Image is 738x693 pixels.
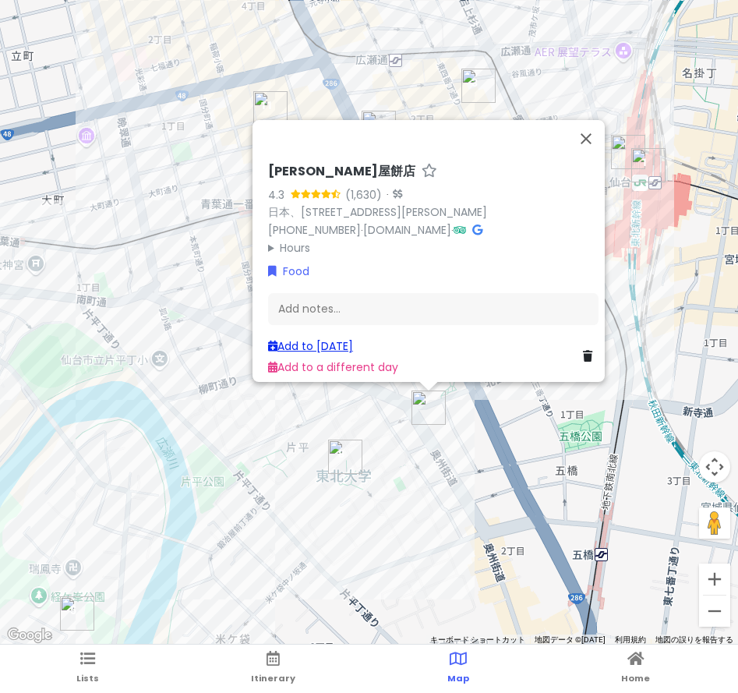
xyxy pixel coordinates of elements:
div: 瑞鳳殿 [60,596,94,631]
a: Add to [DATE] [268,338,353,354]
a: Itinerary [251,645,295,693]
div: 仙台駅 [631,148,666,182]
span: Lists [76,672,99,684]
a: Home [621,645,650,693]
i: Tripadvisor [454,225,466,235]
span: Home [621,672,650,684]
a: 地図の誤りを報告する [655,635,733,644]
div: (1,630) [345,186,382,203]
div: 村上屋餅店 [411,391,446,425]
a: Delete place [583,348,599,365]
span: 地図データ ©[DATE] [535,635,606,644]
summary: Hours [268,239,599,256]
button: 地図上にペグマンをドロップして、ストリートビューを開きます [699,507,730,539]
button: ズームイン [699,564,730,595]
a: 日本、[STREET_ADDRESS][PERSON_NAME] [268,204,487,220]
a: 利用規約（新しいタブで開きます） [615,635,646,644]
div: 4.3 [268,186,291,203]
div: 東北大学 [328,440,362,474]
div: Add notes... [268,293,599,326]
div: ずんだ茶寮 仙台駅ずんだ小径店 [611,135,645,169]
a: Food [268,263,309,280]
div: ホテルプレミアムグリーンプラス [461,69,496,103]
h6: [PERSON_NAME]屋餅店 [268,164,415,180]
button: 閉じる [567,120,605,157]
button: ズームアウト [699,596,730,627]
span: Map [447,672,469,684]
a: Map [447,645,469,693]
span: Itinerary [251,672,295,684]
a: Google マップでこの地域を開きます（新しいウィンドウが開きます） [4,625,55,645]
a: Add to a different day [268,359,398,375]
a: Star place [422,164,437,180]
a: [DOMAIN_NAME] [363,222,451,238]
div: · [382,188,402,203]
a: Lists [76,645,99,693]
button: キーボード ショートカット [430,635,525,645]
div: · · [268,164,599,256]
img: Google [4,625,55,645]
a: [PHONE_NUMBER] [268,222,361,238]
i: Google Maps [472,225,482,235]
button: 地図のカメラ コントロール [699,451,730,483]
div: 阿部蒲鉾店 本店 [362,111,396,145]
div: 伊達のいろり焼 蔵の庄 一番町本店 [253,91,288,126]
